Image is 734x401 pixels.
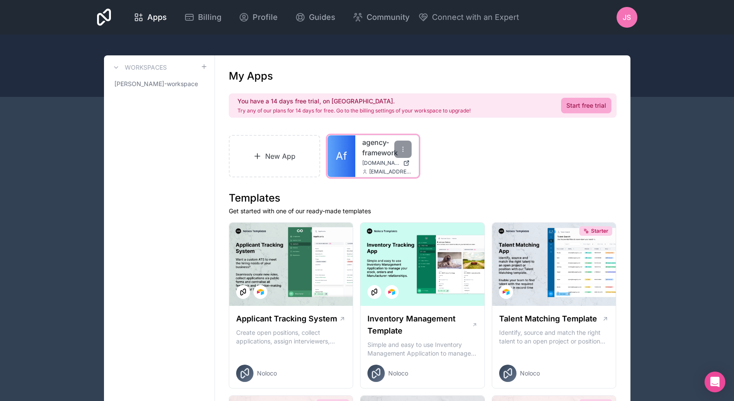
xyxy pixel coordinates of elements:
a: Workspaces [111,62,167,73]
span: Profile [253,11,278,23]
a: Profile [232,8,285,27]
span: Noloco [388,369,408,378]
button: Connect with an Expert [418,11,519,23]
span: Billing [198,11,221,23]
span: Starter [591,228,608,234]
span: Guides [309,11,335,23]
img: Airtable Logo [257,289,264,295]
a: [DOMAIN_NAME] [362,160,412,167]
a: Community [346,8,416,27]
h1: Applicant Tracking System [236,313,337,325]
span: Community [367,11,409,23]
a: Billing [177,8,228,27]
span: Noloco [257,369,277,378]
img: Airtable Logo [388,289,395,295]
span: [DOMAIN_NAME] [362,160,399,167]
a: Guides [288,8,342,27]
h1: Templates [229,191,617,205]
a: agency-framework [362,137,412,158]
h1: Talent Matching Template [499,313,597,325]
p: Get started with one of our ready-made templates [229,207,617,215]
span: Apps [147,11,167,23]
a: Apps [127,8,174,27]
p: Simple and easy to use Inventory Management Application to manage your stock, orders and Manufact... [367,340,477,358]
span: Connect with an Expert [432,11,519,23]
p: Try any of our plans for 14 days for free. Go to the billing settings of your workspace to upgrade! [237,107,471,114]
p: Identify, source and match the right talent to an open project or position with our Talent Matchi... [499,328,609,346]
a: Af [328,135,355,177]
a: Start free trial [561,98,611,113]
h2: You have a 14 days free trial, on [GEOGRAPHIC_DATA]. [237,97,471,106]
a: New App [229,135,321,177]
p: Create open positions, collect applications, assign interviewers, centralise candidate feedback a... [236,328,346,346]
h1: My Apps [229,69,273,83]
span: JS [623,12,631,22]
a: [PERSON_NAME]-workspace [111,76,208,92]
span: Af [336,149,347,163]
span: Noloco [520,369,540,378]
h1: Inventory Management Template [367,313,471,337]
div: Open Intercom Messenger [705,372,725,392]
span: [EMAIL_ADDRESS][DOMAIN_NAME] [369,168,412,175]
img: Airtable Logo [503,289,510,295]
span: [PERSON_NAME]-workspace [114,80,198,88]
h3: Workspaces [125,63,167,72]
